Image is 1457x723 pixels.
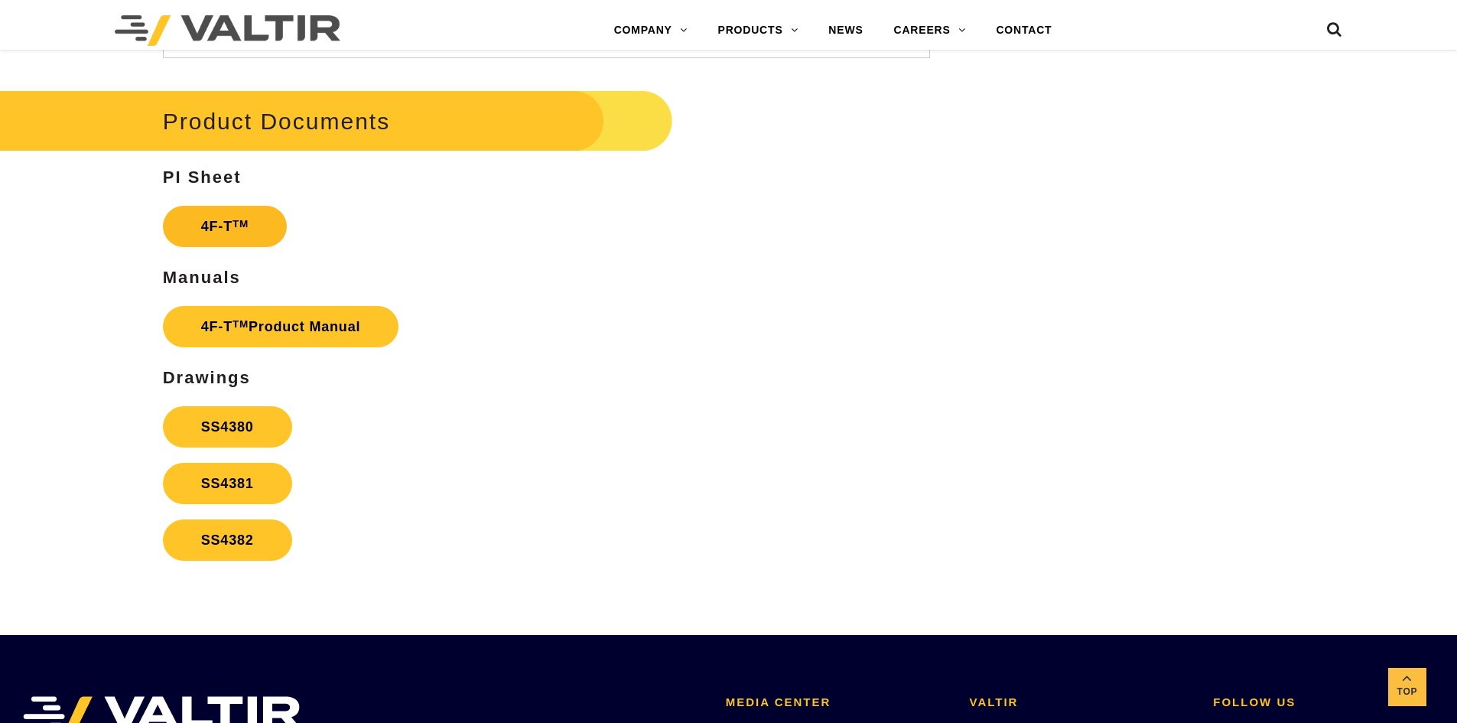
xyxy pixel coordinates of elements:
h2: VALTIR [970,696,1191,709]
span: Top [1388,683,1426,701]
img: Valtir [115,15,340,46]
a: SS4380 [163,406,292,448]
a: Top [1388,668,1426,706]
a: CONTACT [981,15,1067,46]
a: NEWS [813,15,878,46]
a: SS4382 [163,519,292,561]
a: 4F-TTM [163,206,287,247]
strong: Manuals [163,268,241,287]
sup: TM [233,218,249,230]
a: 4F-TTMProduct Manual [163,306,399,347]
a: SS4381 [163,463,292,504]
a: CAREERS [879,15,981,46]
strong: Drawings [163,368,251,387]
a: PRODUCTS [703,15,814,46]
h2: FOLLOW US [1213,696,1434,709]
a: COMPANY [599,15,703,46]
strong: PI Sheet [163,168,242,187]
h2: MEDIA CENTER [726,696,947,709]
sup: TM [233,318,249,330]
